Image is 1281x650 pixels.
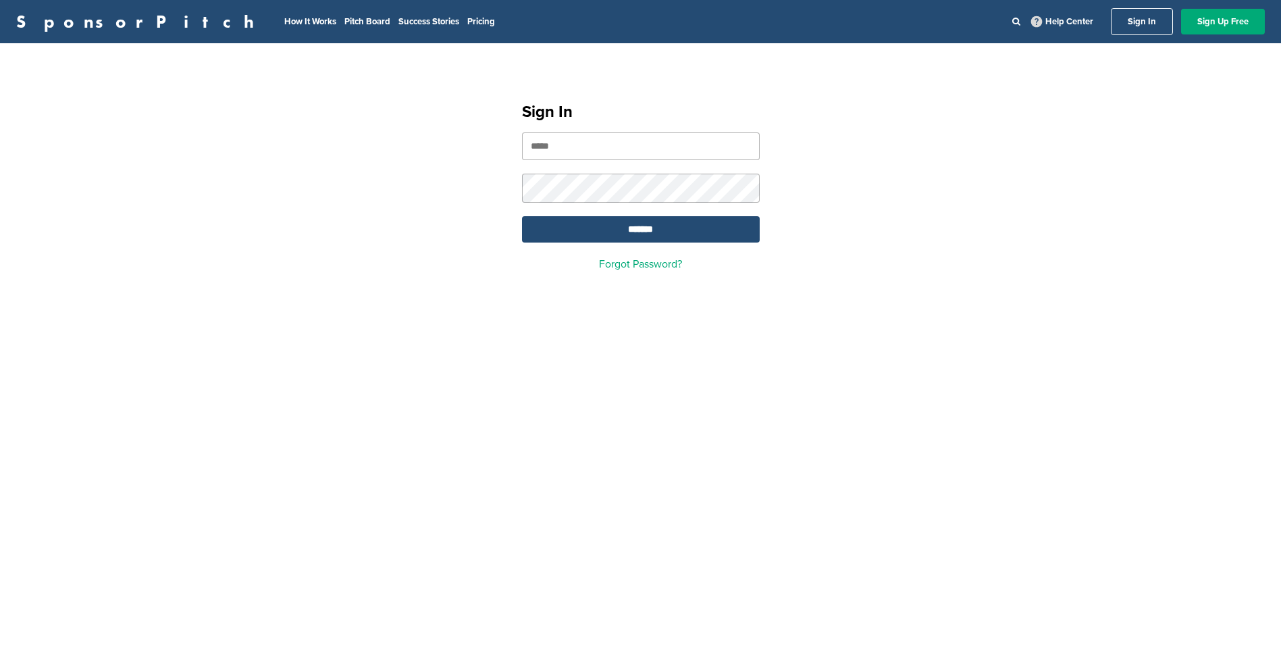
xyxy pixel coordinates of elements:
a: Pricing [467,16,495,27]
a: Help Center [1028,14,1096,30]
a: Sign In [1111,8,1173,35]
a: Sign Up Free [1181,9,1265,34]
a: Success Stories [398,16,459,27]
a: How It Works [284,16,336,27]
a: Forgot Password? [599,257,682,271]
a: SponsorPitch [16,13,263,30]
a: Pitch Board [344,16,390,27]
h1: Sign In [522,100,760,124]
